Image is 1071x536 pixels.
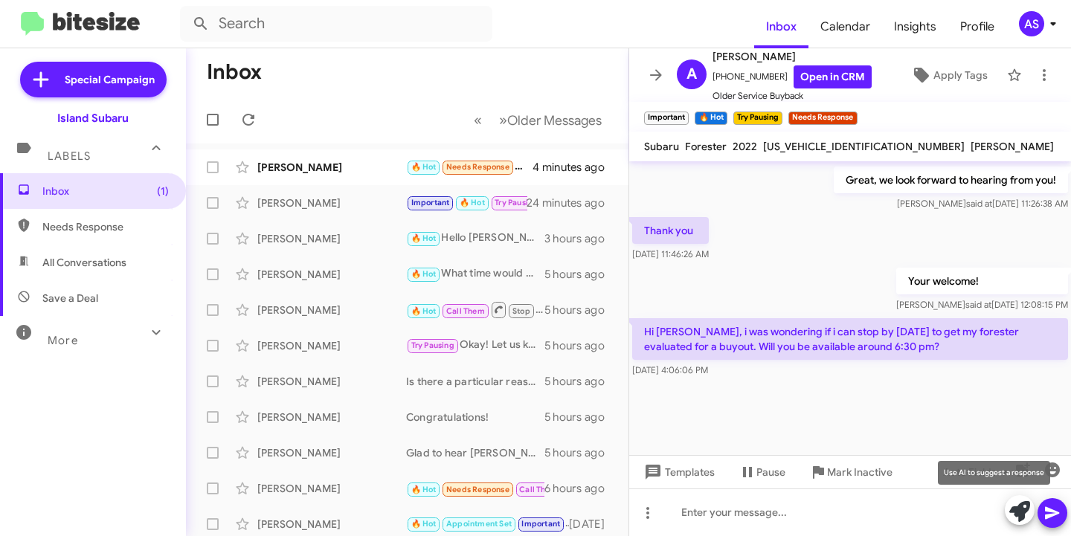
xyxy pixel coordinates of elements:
[544,267,617,282] div: 5 hours ago
[965,299,991,310] span: said at
[632,364,708,375] span: [DATE] 4:06:06 PM
[490,105,611,135] button: Next
[754,5,808,48] a: Inbox
[632,248,709,259] span: [DATE] 11:46:26 AM
[48,334,78,347] span: More
[466,105,611,135] nav: Page navigation example
[406,265,544,282] div: What time would work best for you?
[406,479,544,497] div: Inbound Call
[20,62,167,97] a: Special Campaign
[257,231,406,246] div: [PERSON_NAME]
[257,374,406,389] div: [PERSON_NAME]
[544,231,617,246] div: 3 hours ago
[938,461,1050,485] div: Use AI to suggest a response
[207,60,262,84] h1: Inbox
[406,194,527,211] div: Hi [PERSON_NAME], i was wondering if i can stop by [DATE] to get my forester evaluated for a buyo...
[406,515,569,532] div: No problem! Just let me know when you're ready to reschedule. Looking forward to hearing from you!
[257,267,406,282] div: [PERSON_NAME]
[686,62,697,86] span: A
[499,111,507,129] span: »
[544,410,617,424] div: 5 hours ago
[629,459,727,485] button: Templates
[527,196,617,210] div: 24 minutes ago
[897,198,1068,209] span: [PERSON_NAME] [DATE] 11:26:38 AM
[544,374,617,389] div: 5 hours ago
[898,62,1000,88] button: Apply Tags
[933,62,988,88] span: Apply Tags
[966,198,992,209] span: said at
[544,445,617,460] div: 5 hours ago
[257,338,406,353] div: [PERSON_NAME]
[733,112,782,125] small: Try Pausing
[411,519,437,529] span: 🔥 Hot
[474,111,482,129] span: «
[533,160,617,175] div: 4 minutes ago
[411,340,454,350] span: Try Pausing
[1006,11,1055,36] button: AS
[257,303,406,317] div: [PERSON_NAME]
[544,303,617,317] div: 5 hours ago
[411,485,437,494] span: 🔥 Hot
[406,445,544,460] div: Glad to hear [PERSON_NAME], thank you!
[733,140,757,153] span: 2022
[727,459,797,485] button: Pause
[521,519,560,529] span: Important
[948,5,1006,48] a: Profile
[512,306,530,316] span: Stop
[1019,11,1044,36] div: AS
[827,459,892,485] span: Mark Inactive
[411,198,450,207] span: Important
[794,65,872,88] a: Open in CRM
[882,5,948,48] a: Insights
[42,291,98,306] span: Save a Deal
[48,149,91,163] span: Labels
[257,410,406,424] div: [PERSON_NAME]
[896,268,1068,294] p: Your welcome!
[569,517,617,532] div: [DATE]
[896,299,1068,310] span: [PERSON_NAME] [DATE] 12:08:15 PM
[519,485,558,494] span: Call Them
[641,459,715,485] span: Templates
[57,111,129,126] div: Island Subaru
[685,140,727,153] span: Forester
[446,519,512,529] span: Appointment Set
[834,167,1068,193] p: Great, we look forward to hearing from you!
[406,158,533,175] div: Hi [PERSON_NAME]. Later in the afternoon definitely works better for me
[756,459,785,485] span: Pause
[797,459,904,485] button: Mark Inactive
[411,162,437,172] span: 🔥 Hot
[788,112,857,125] small: Needs Response
[465,105,491,135] button: Previous
[460,198,485,207] span: 🔥 Hot
[632,318,1068,360] p: Hi [PERSON_NAME], i was wondering if i can stop by [DATE] to get my forester evaluated for a buyo...
[65,72,155,87] span: Special Campaign
[808,5,882,48] a: Calendar
[42,255,126,270] span: All Conversations
[544,481,617,496] div: 6 hours ago
[42,184,169,198] span: Inbox
[406,374,544,389] div: Is there a particular reason why?
[446,306,485,316] span: Call Them
[157,184,169,198] span: (1)
[507,112,602,129] span: Older Messages
[713,65,872,88] span: [PHONE_NUMBER]
[42,219,169,234] span: Needs Response
[406,230,544,247] div: Hello [PERSON_NAME], what day would be best?
[971,140,1054,153] span: [PERSON_NAME]
[544,338,617,353] div: 5 hours ago
[257,517,406,532] div: [PERSON_NAME]
[713,88,872,103] span: Older Service Buyback
[411,306,437,316] span: 🔥 Hot
[763,140,965,153] span: [US_VEHICLE_IDENTIFICATION_NUMBER]
[713,48,872,65] span: [PERSON_NAME]
[446,485,509,494] span: Needs Response
[495,198,538,207] span: Try Pausing
[644,112,689,125] small: Important
[180,6,492,42] input: Search
[406,300,544,319] div: Good Morning [PERSON_NAME]! I wanted to follow up with you and see if had some time to stop by ou...
[411,233,437,243] span: 🔥 Hot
